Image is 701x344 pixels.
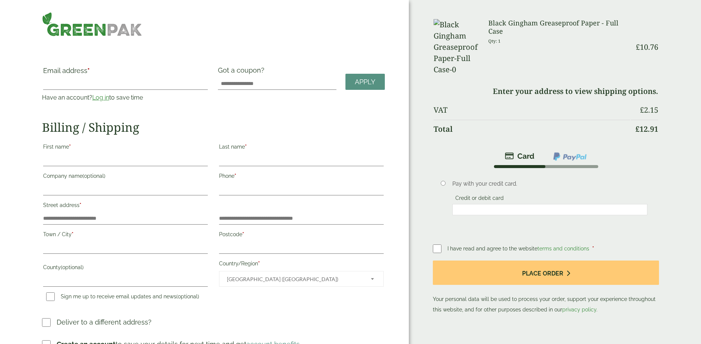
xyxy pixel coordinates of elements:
label: Phone [219,171,384,183]
button: Place order [433,261,659,285]
abbr: required [80,202,81,208]
label: Country/Region [219,258,384,271]
label: Got a coupon? [218,66,267,78]
span: (optional) [176,293,199,299]
span: (optional) [61,264,84,270]
label: Credit or debit card [452,195,507,203]
bdi: 10.76 [636,42,658,52]
span: £ [635,124,639,134]
label: Town / City [43,229,208,242]
iframe: Secure payment input frame [455,206,645,213]
span: I have read and agree to the website [447,246,591,252]
abbr: required [592,246,594,252]
abbr: required [242,231,244,237]
abbr: required [258,261,260,267]
p: Have an account? to save time [42,93,209,102]
bdi: 2.15 [640,105,658,115]
h3: Black Gingham Greaseproof Paper - Full Case [488,19,630,35]
span: £ [640,105,644,115]
p: Your personal data will be used to process your order, support your experience throughout this we... [433,261,659,315]
label: Street address [43,200,208,213]
h2: Billing / Shipping [42,120,385,134]
a: privacy policy [562,307,596,313]
abbr: required [245,144,247,150]
abbr: required [234,173,236,179]
small: Qty: 1 [488,38,501,44]
img: stripe.png [505,152,534,161]
label: Email address [43,67,208,78]
label: Postcode [219,229,384,242]
a: Apply [345,74,385,90]
a: Log in [92,94,109,101]
img: ppcp-gateway.png [552,152,587,161]
label: Company name [43,171,208,183]
abbr: required [72,231,74,237]
th: Total [434,120,630,138]
label: First name [43,141,208,154]
img: Black Gingham Greaseproof Paper-Full Case-0 [434,19,479,75]
bdi: 12.91 [635,124,658,134]
a: terms and conditions [537,246,589,252]
th: VAT [434,101,630,119]
label: County [43,262,208,275]
span: Country/Region [219,271,384,287]
abbr: required [69,144,71,150]
p: Deliver to a different address? [57,317,152,327]
td: Enter your address to view shipping options. [434,82,658,100]
span: Apply [355,78,375,86]
input: Sign me up to receive email updates and news(optional) [46,292,55,301]
label: Sign me up to receive email updates and news [43,293,202,302]
abbr: required [87,67,90,74]
span: (optional) [83,173,105,179]
img: GreenPak Supplies [42,12,142,36]
label: Last name [219,141,384,154]
span: United Kingdom (UK) [227,271,361,287]
span: £ [636,42,640,52]
p: Pay with your credit card. [452,180,647,188]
